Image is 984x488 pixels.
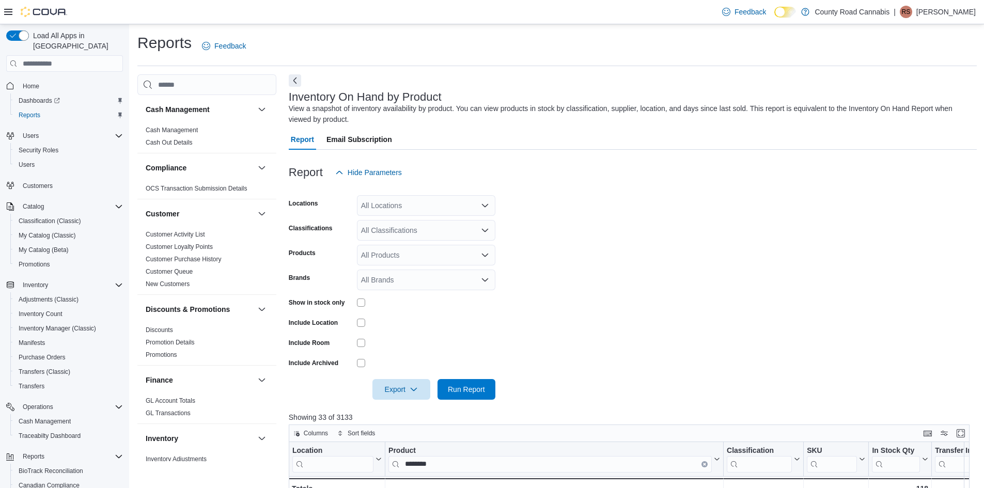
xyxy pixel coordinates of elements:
p: [PERSON_NAME] [916,6,976,18]
h3: Inventory On Hand by Product [289,91,442,103]
h3: Report [289,166,323,179]
span: My Catalog (Beta) [14,244,123,256]
button: Classification [727,446,800,473]
label: Locations [289,199,318,208]
a: Promotion Details [146,339,195,346]
span: My Catalog (Beta) [19,246,69,254]
button: Reports [2,449,127,464]
button: My Catalog (Classic) [10,228,127,243]
label: Include Room [289,339,330,347]
h3: Customer [146,209,179,219]
button: Security Roles [10,143,127,158]
a: Security Roles [14,144,63,156]
a: Transfers (Classic) [14,366,74,378]
span: Reports [23,452,44,461]
div: Product [388,446,712,473]
span: Cash Management [19,417,71,426]
button: Compliance [146,163,254,173]
button: Operations [19,401,57,413]
span: Security Roles [19,146,58,154]
button: Keyboard shortcuts [921,427,934,439]
button: Open list of options [481,201,489,210]
span: Run Report [448,384,485,395]
a: OCS Transaction Submission Details [146,185,247,192]
button: Users [19,130,43,142]
div: In Stock Qty [872,446,920,473]
button: Open list of options [481,276,489,284]
button: Customer [256,208,268,220]
span: Inventory Count [14,308,123,320]
p: | [894,6,896,18]
a: Discounts [146,326,173,334]
button: Hide Parameters [331,162,406,183]
button: Reports [19,450,49,463]
label: Products [289,249,316,257]
button: Discounts & Promotions [256,303,268,316]
span: Catalog [19,200,123,213]
button: Run Report [438,379,495,400]
a: Feedback [718,2,770,22]
label: Classifications [289,224,333,232]
button: Catalog [19,200,48,213]
button: BioTrack Reconciliation [10,464,127,478]
a: My Catalog (Beta) [14,244,73,256]
a: Home [19,80,43,92]
button: Cash Management [10,414,127,429]
div: Discounts & Promotions [137,324,276,365]
span: Inventory [19,279,123,291]
h3: Discounts & Promotions [146,304,230,314]
span: Transfers [19,382,44,390]
span: Traceabilty Dashboard [19,432,81,440]
a: Cash Out Details [146,139,193,146]
span: Inventory [23,281,48,289]
span: Cash Management [146,126,198,134]
a: Customer Loyalty Points [146,243,213,250]
span: My Catalog (Classic) [19,231,76,240]
span: Adjustments (Classic) [19,295,79,304]
button: Compliance [256,162,268,174]
button: Inventory [19,279,52,291]
button: Sort fields [333,427,379,439]
span: Inventory Count [19,310,63,318]
span: Customers [19,179,123,192]
div: Product [388,446,712,456]
span: BioTrack Reconciliation [14,465,123,477]
button: Export [372,379,430,400]
span: Discounts [146,326,173,334]
span: Inventory Adjustments [146,455,207,463]
button: SKU [807,446,865,473]
span: Promotion Details [146,338,195,347]
button: Reports [10,108,127,122]
span: Customer Queue [146,267,193,276]
a: Manifests [14,337,49,349]
span: Users [19,130,123,142]
a: Adjustments (Classic) [14,293,83,306]
span: GL Account Totals [146,397,195,405]
button: Cash Management [146,104,254,115]
a: Users [14,159,39,171]
span: Customers [23,182,53,190]
a: BioTrack Reconciliation [14,465,87,477]
button: Traceabilty Dashboard [10,429,127,443]
span: Cash Management [14,415,123,428]
span: Columns [304,429,328,437]
span: Manifests [14,337,123,349]
label: Show in stock only [289,298,345,307]
a: Classification (Classic) [14,215,85,227]
a: Promotions [146,351,177,358]
button: Discounts & Promotions [146,304,254,314]
span: Operations [23,403,53,411]
h3: Finance [146,375,173,385]
label: Brands [289,274,310,282]
span: Cash Out Details [146,138,193,147]
button: ProductClear input [388,446,720,473]
button: Open list of options [481,226,489,234]
button: Inventory Manager (Classic) [10,321,127,336]
span: Report [291,129,314,150]
span: Users [23,132,39,140]
span: Adjustments (Classic) [14,293,123,306]
button: My Catalog (Beta) [10,243,127,257]
span: Users [14,159,123,171]
a: Dashboards [14,95,64,107]
button: Next [289,74,301,87]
